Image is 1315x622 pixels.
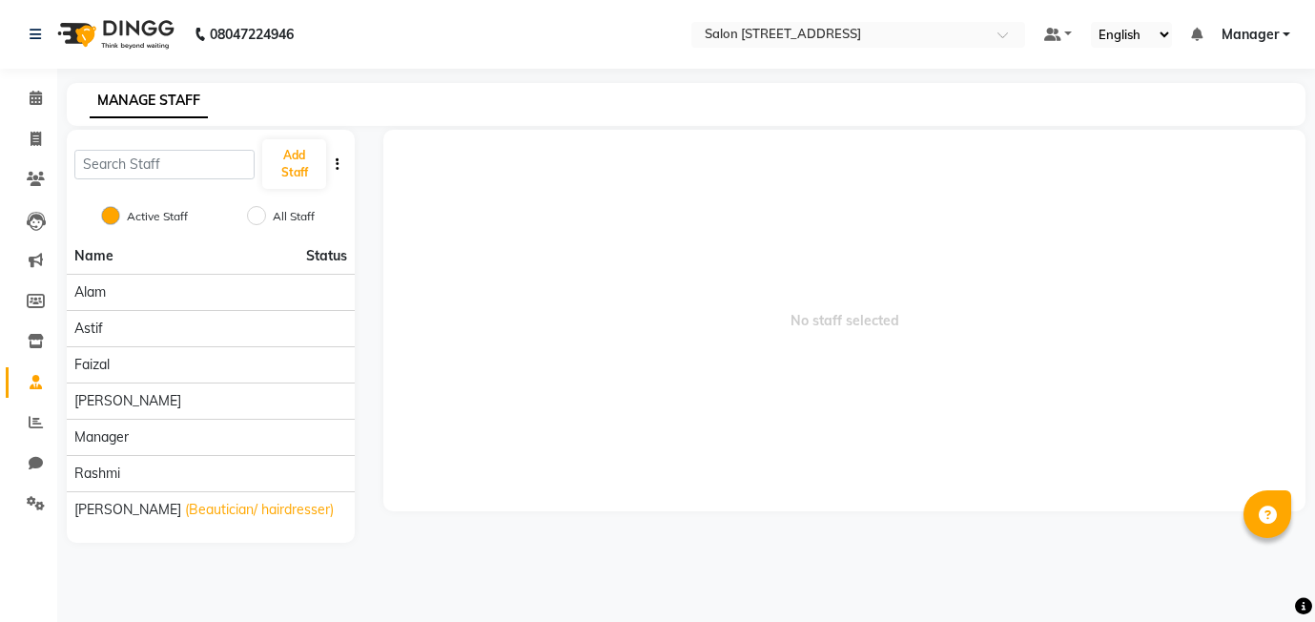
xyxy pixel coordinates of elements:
[185,500,334,520] span: (Beautician/ hairdresser)
[306,246,347,266] span: Status
[1235,546,1296,603] iframe: chat widget
[74,282,106,302] span: Alam
[74,247,113,264] span: Name
[262,139,326,189] button: Add Staff
[1222,25,1279,45] span: Manager
[383,130,1305,511] span: No staff selected
[74,319,103,339] span: Astif
[273,208,315,225] label: All Staff
[49,8,179,61] img: logo
[74,500,181,520] span: [PERSON_NAME]
[74,355,110,375] span: faizal
[90,84,208,118] a: MANAGE STAFF
[74,391,181,411] span: [PERSON_NAME]
[127,208,188,225] label: Active Staff
[74,150,255,179] input: Search Staff
[74,464,120,484] span: Rashmi
[210,8,294,61] b: 08047224946
[74,427,129,447] span: Manager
